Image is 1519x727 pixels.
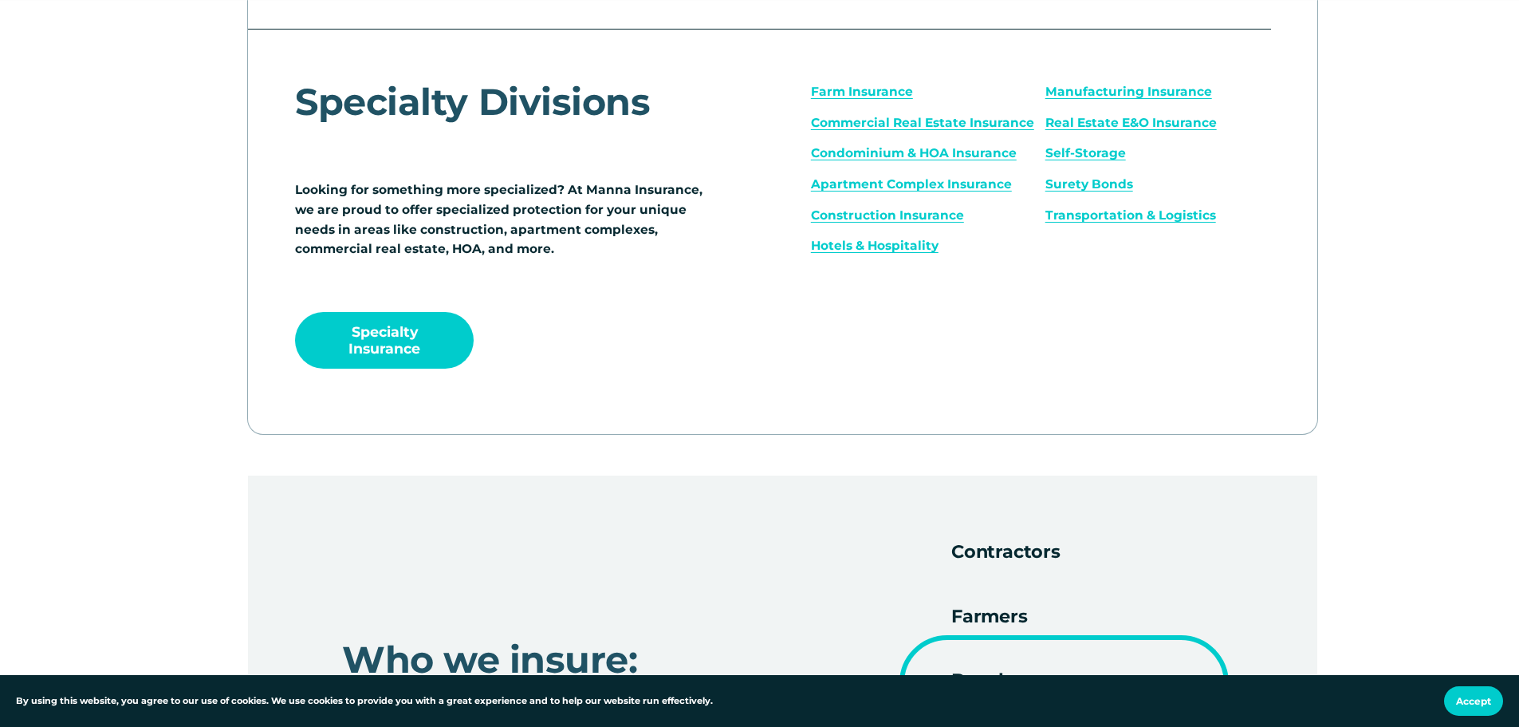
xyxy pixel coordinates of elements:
[811,207,964,223] a: Construction Insurance
[811,145,1017,160] a: Condominium & HOA Insurance
[342,637,638,682] span: Who we insure:
[811,238,939,253] a: Hotels & Hospitality
[951,541,1224,562] h4: Contractors
[951,585,1224,626] h4: Farmers
[811,84,913,99] a: Farm Insurance
[1045,176,1133,192] a: Surety Bonds
[295,79,650,124] span: Specialty Divisions
[811,176,1012,192] a: Apartment Complex Insurance
[811,115,1034,130] a: Commercial Real Estate Insurance
[1045,145,1126,160] a: Self-Storage
[1045,207,1216,223] a: Transportation & Logistics
[1045,115,1217,130] a: Real Estate E&O Insurance
[295,312,474,369] a: Specialty Insurance
[1444,686,1503,716] button: Accept
[295,182,706,256] strong: Looking for something more specialized? At Manna Insurance, we are proud to offer specialized pro...
[1045,84,1212,99] a: Manufacturing Insurance
[1456,695,1491,707] span: Accept
[951,649,1224,690] h4: Developers
[16,694,713,709] p: By using this website, you agree to our use of cookies. We use cookies to provide you with a grea...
